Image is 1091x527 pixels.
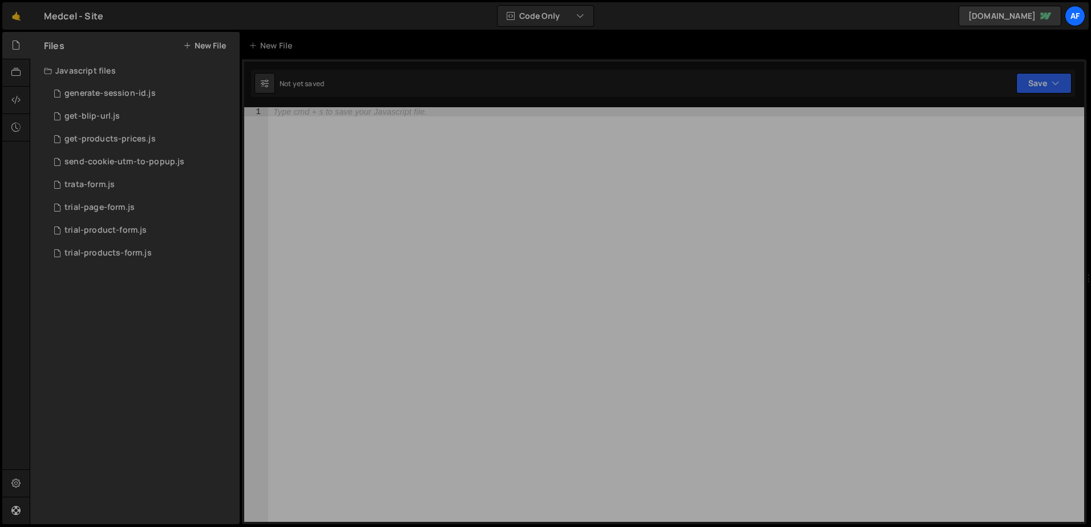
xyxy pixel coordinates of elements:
div: get-products-prices.js [64,134,156,144]
div: 1 [244,107,268,116]
div: Not yet saved [280,79,324,88]
div: Type cmd + s to save your Javascript file. [273,108,427,116]
div: 13262/39606.js [44,105,240,128]
div: 13262/33000.js [44,82,240,105]
div: trial-product-form.js [64,225,147,236]
a: Af [1065,6,1085,26]
div: trial-page-form.js [64,202,135,213]
div: Javascript files [30,59,240,82]
div: 13262/35201.js [44,196,240,219]
div: 13262/42180.js [44,128,240,151]
div: Medcel - Site [44,9,103,23]
button: Code Only [498,6,593,26]
div: New File [249,40,297,51]
a: [DOMAIN_NAME] [959,6,1061,26]
a: 🤙 [2,2,30,30]
div: trial-products-form.js [64,248,152,258]
div: 13262/38564.js [44,151,240,173]
div: 13262/35265.js [44,219,240,242]
div: send-cookie-utm-to-popup.js [64,157,184,167]
button: New File [183,41,226,50]
div: get-blip-url.js [64,111,120,121]
div: 13262/36225.js [44,173,240,196]
div: generate-session-id.js [64,88,156,99]
div: trata-form.js [64,180,115,190]
div: 13262/35409.js [44,242,240,265]
h2: Files [44,39,64,52]
button: Save [1016,73,1072,94]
